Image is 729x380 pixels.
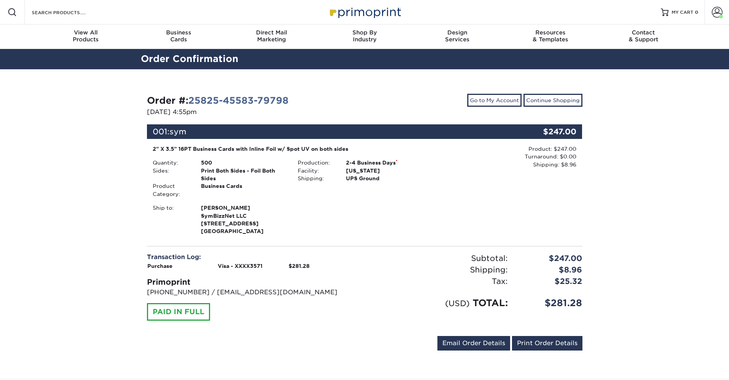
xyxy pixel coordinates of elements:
span: Design [411,29,504,36]
div: & Support [597,29,690,43]
div: $8.96 [514,264,588,276]
div: [US_STATE] [340,167,437,175]
div: Transaction Log: [147,253,359,262]
input: SEARCH PRODUCTS..... [31,8,106,17]
small: (USD) [445,298,470,308]
div: 2-4 Business Days [340,159,437,166]
div: Shipping: [365,264,514,276]
a: DesignServices [411,24,504,49]
strong: Visa - XXXX3571 [218,263,263,269]
span: [PERSON_NAME] [201,204,286,212]
span: [STREET_ADDRESS] [201,220,286,227]
span: sym [170,127,186,136]
a: Go to My Account [467,94,522,107]
div: 2" X 3.5" 16PT Business Cards with Inline Foil w/ Spot UV on both sides [153,145,432,153]
div: Subtotal: [365,253,514,264]
p: [PHONE_NUMBER] / [EMAIL_ADDRESS][DOMAIN_NAME] [147,288,359,297]
div: Facility: [292,167,340,175]
a: Resources& Templates [504,24,597,49]
span: Resources [504,29,597,36]
strong: Purchase [147,263,173,269]
div: $25.32 [514,276,588,287]
a: Contact& Support [597,24,690,49]
div: UPS Ground [340,175,437,182]
div: Products [39,29,132,43]
h2: Order Confirmation [135,52,594,66]
a: Continue Shopping [524,94,582,107]
a: View AllProducts [39,24,132,49]
div: Ship to: [147,204,195,235]
span: Direct Mail [225,29,318,36]
div: Business Cards [195,182,292,198]
div: PAID IN FULL [147,303,210,321]
div: Print Both Sides - Foil Both Sides [195,167,292,183]
div: Primoprint [147,276,359,288]
div: Tax: [365,276,514,287]
a: 25825-45583-79798 [188,95,289,106]
div: Product: $247.00 Turnaround: $0.00 Shipping: $8.96 [437,145,576,168]
div: & Templates [504,29,597,43]
strong: $281.28 [289,263,310,269]
span: SymBizzNet LLC [201,212,286,220]
div: $247.00 [514,253,588,264]
div: Marketing [225,29,318,43]
div: Industry [318,29,411,43]
div: $247.00 [510,124,582,139]
div: Product Category: [147,182,195,198]
div: Services [411,29,504,43]
span: View All [39,29,132,36]
div: Shipping: [292,175,340,182]
a: Shop ByIndustry [318,24,411,49]
span: MY CART [672,9,693,16]
a: Email Order Details [437,336,510,351]
strong: [GEOGRAPHIC_DATA] [201,204,286,234]
div: Quantity: [147,159,195,166]
strong: Order #: [147,95,289,106]
p: [DATE] 4:55pm [147,108,359,117]
a: Direct MailMarketing [225,24,318,49]
a: BusinessCards [132,24,225,49]
span: TOTAL: [473,297,508,308]
span: Contact [597,29,690,36]
div: $281.28 [514,296,588,310]
div: 500 [195,159,292,166]
span: 0 [695,10,698,15]
span: Shop By [318,29,411,36]
a: Print Order Details [512,336,582,351]
div: Production: [292,159,340,166]
img: Primoprint [326,4,403,20]
span: Business [132,29,225,36]
div: 001: [147,124,510,139]
div: Sides: [147,167,195,183]
div: Cards [132,29,225,43]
